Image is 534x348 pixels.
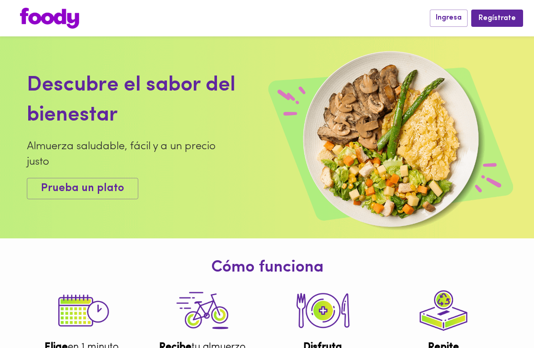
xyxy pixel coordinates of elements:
[27,178,138,199] button: Prueba un plato
[27,139,241,170] div: Almuerza saludable, fácil y a un precio justo
[291,281,355,340] img: tutorial-step-2.png
[41,182,124,195] span: Prueba un plato
[430,10,468,26] button: Ingresa
[7,259,527,277] h1: Cómo funciona
[479,14,516,23] span: Regístrate
[50,281,114,340] img: tutorial-step-1.png
[27,71,241,131] div: Descubre el sabor del bienestar
[20,8,79,29] img: logo.png
[436,14,462,22] span: Ingresa
[412,281,475,340] img: tutorial-step-4.png
[171,281,234,340] img: tutorial-step-3.png
[471,10,523,26] button: Regístrate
